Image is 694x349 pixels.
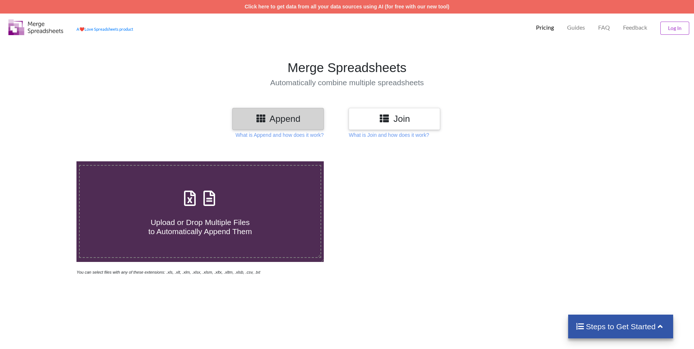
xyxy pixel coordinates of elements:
a: AheartLove Spreadsheets product [76,27,133,31]
a: Click here to get data from all your data sources using AI (for free with our new tool) [245,4,450,10]
img: Logo.png [8,19,63,35]
span: Feedback [623,25,647,30]
h4: Steps to Get Started [575,322,666,331]
p: FAQ [598,24,610,31]
i: You can select files with any of these extensions: .xls, .xlt, .xlm, .xlsx, .xlsm, .xltx, .xltm, ... [76,270,260,274]
p: What is Join and how does it work? [349,131,429,139]
span: Upload or Drop Multiple Files to Automatically Append Them [148,218,252,236]
p: What is Append and how does it work? [236,131,324,139]
button: Log In [660,22,689,35]
h3: Join [354,113,435,124]
span: heart [79,27,85,31]
p: Guides [567,24,585,31]
p: Pricing [536,24,554,31]
h3: Append [238,113,318,124]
